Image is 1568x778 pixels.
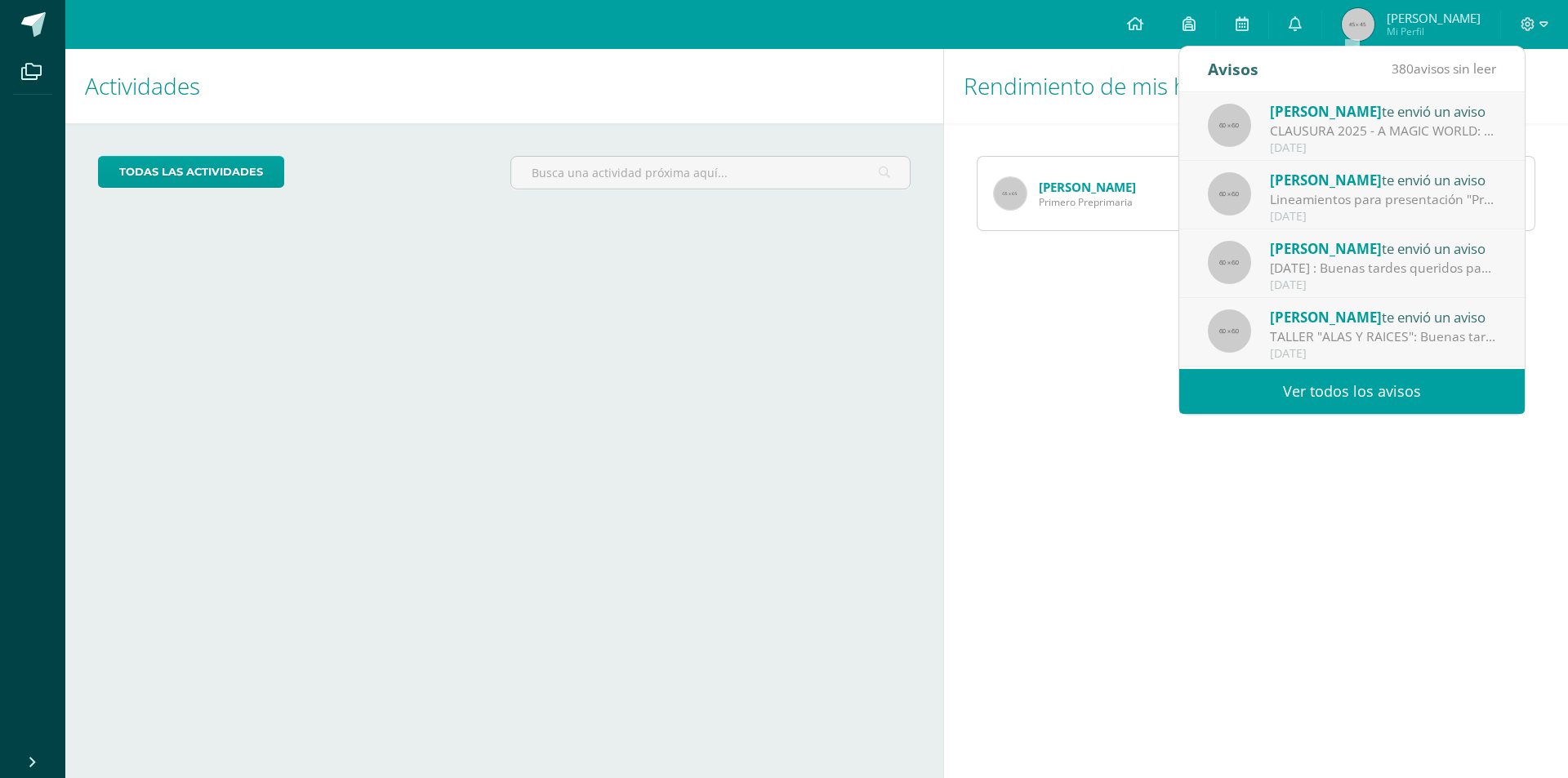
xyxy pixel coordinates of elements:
[1270,306,1497,327] div: te envió un aviso
[1208,104,1251,147] img: 60x60
[511,157,909,189] input: Busca una actividad próxima aquí...
[1387,24,1481,38] span: Mi Perfil
[1270,171,1382,189] span: [PERSON_NAME]
[1270,278,1497,292] div: [DATE]
[994,177,1027,210] img: 65x65
[1039,179,1136,195] a: [PERSON_NAME]
[1208,47,1258,91] div: Avisos
[85,49,924,123] h1: Actividades
[1270,169,1497,190] div: te envió un aviso
[1270,210,1497,224] div: [DATE]
[1039,195,1136,209] span: Primero Preprimaria
[1208,309,1251,353] img: 60x60
[1270,327,1497,346] div: TALLER "ALAS Y RAICES": Buenas tardes padres de familia. Deseando que se encuentren bien en su re...
[98,156,284,188] a: todas las Actividades
[1270,347,1497,361] div: [DATE]
[1392,60,1496,78] span: avisos sin leer
[1270,141,1497,155] div: [DATE]
[1208,172,1251,216] img: 60x60
[1270,308,1382,327] span: [PERSON_NAME]
[1270,102,1382,121] span: [PERSON_NAME]
[1270,122,1497,140] div: CLAUSURA 2025 - A MAGIC WORLD: Buenas tardes queridos papitos de Primero primaria. Con mucha emoc...
[1392,60,1414,78] span: 380
[1342,8,1374,41] img: 45x45
[1179,369,1525,414] a: Ver todos los avisos
[1270,259,1497,278] div: VIERNES 3 OCTUBRE : Buenas tardes queridos papitos. El presente es para hacer de su conocimiento ...
[1270,238,1497,259] div: te envió un aviso
[964,49,1548,123] h1: Rendimiento de mis hijos
[1208,241,1251,284] img: 60x60
[1270,239,1382,258] span: [PERSON_NAME]
[1270,190,1497,209] div: Lineamientos para presentación "Proyecto Social Skills" Primero Primaria: Queridos Papitos de Pri...
[1387,10,1481,26] span: [PERSON_NAME]
[1270,100,1497,122] div: te envió un aviso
